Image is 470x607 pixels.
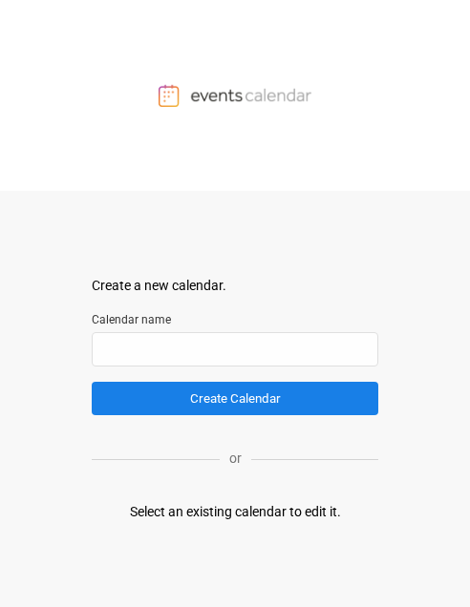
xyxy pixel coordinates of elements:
div: Create a new calendar. [92,276,378,296]
img: Events Calendar [159,84,311,107]
button: Create Calendar [92,382,378,415]
label: Calendar name [92,311,378,328]
p: or [220,449,251,469]
div: Select an existing calendar to edit it. [130,502,341,522]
